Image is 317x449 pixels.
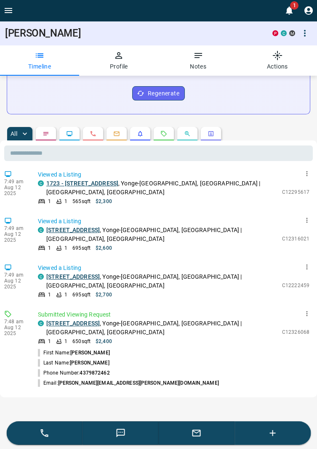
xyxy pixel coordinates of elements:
[38,217,309,226] p: Viewed a Listing
[282,235,309,243] p: C12316021
[46,227,100,233] a: [STREET_ADDRESS]
[38,369,110,377] p: Phone Number:
[4,225,29,231] p: 7:49 am
[96,291,112,298] p: $2,700
[4,278,29,290] p: Aug 12 2025
[64,338,67,345] p: 1
[72,338,91,345] p: 650 sqft
[66,130,73,137] svg: Lead Browsing Activity
[96,198,112,205] p: $2,300
[70,360,109,366] span: [PERSON_NAME]
[48,291,51,298] p: 1
[48,338,51,345] p: 1
[132,86,185,100] button: Regenerate
[38,180,44,186] div: condos.ca
[46,179,278,197] p: , Yonge-[GEOGRAPHIC_DATA], [GEOGRAPHIC_DATA] | [GEOGRAPHIC_DATA], [GEOGRAPHIC_DATA]
[184,130,191,137] svg: Opportunities
[46,180,118,187] a: 1723 - [STREET_ADDRESS]
[64,244,67,252] p: 1
[46,320,100,327] a: [STREET_ADDRESS]
[4,325,29,336] p: Aug 12 2025
[72,244,91,252] p: 695 sqft
[160,130,167,137] svg: Requests
[38,274,44,280] div: condos.ca
[96,338,112,345] p: $2,400
[96,244,112,252] p: $2,600
[208,130,214,137] svg: Agent Actions
[113,130,120,137] svg: Emails
[48,198,51,205] p: 1
[38,379,219,387] p: Email:
[72,198,91,205] p: 565 sqft
[4,179,29,185] p: 7:49 am
[46,319,278,337] p: , Yonge-[GEOGRAPHIC_DATA], [GEOGRAPHIC_DATA] | [GEOGRAPHIC_DATA], [GEOGRAPHIC_DATA]
[43,130,49,137] svg: Notes
[46,226,278,243] p: , Yonge-[GEOGRAPHIC_DATA], [GEOGRAPHIC_DATA] | [GEOGRAPHIC_DATA], [GEOGRAPHIC_DATA]
[90,130,96,137] svg: Calls
[282,282,309,289] p: C12222459
[137,130,144,137] svg: Listing Alerts
[5,27,260,39] h1: [PERSON_NAME]
[4,185,29,196] p: Aug 12 2025
[38,320,44,326] div: condos.ca
[72,291,91,298] p: 695 sqft
[64,291,67,298] p: 1
[38,310,309,319] p: Submitted Viewing Request
[70,350,109,356] span: [PERSON_NAME]
[46,273,100,280] a: [STREET_ADDRESS]
[238,45,317,76] button: Actions
[282,188,309,196] p: C12295617
[289,30,295,36] div: mrloft.ca
[46,272,278,290] p: , Yonge-[GEOGRAPHIC_DATA], [GEOGRAPHIC_DATA] | [GEOGRAPHIC_DATA], [GEOGRAPHIC_DATA]
[38,359,109,367] p: Last Name:
[290,1,298,10] span: 1
[48,244,51,252] p: 1
[38,264,309,272] p: Viewed a Listing
[79,45,158,76] button: Profile
[80,370,109,376] span: 4379872462
[38,227,44,233] div: condos.ca
[4,272,29,278] p: 7:49 am
[64,198,67,205] p: 1
[58,380,219,386] span: [PERSON_NAME][EMAIL_ADDRESS][PERSON_NAME][DOMAIN_NAME]
[300,2,317,19] button: Profile
[282,328,309,336] p: C12326068
[159,45,238,76] button: Notes
[281,30,287,36] div: condos.ca
[38,349,110,357] p: First Name:
[38,170,309,179] p: Viewed a Listing
[281,2,298,19] button: 1
[11,131,17,137] p: All
[272,30,278,36] div: property.ca
[4,231,29,243] p: Aug 12 2025
[4,319,29,325] p: 7:48 am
